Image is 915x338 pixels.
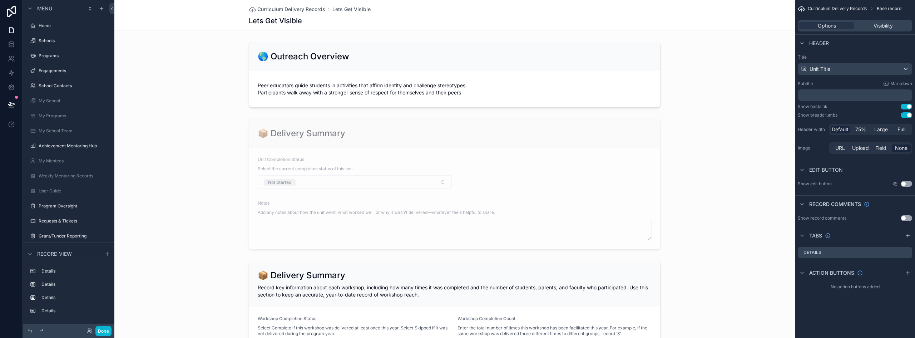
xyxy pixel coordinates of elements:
span: Field [875,144,886,152]
span: 75% [855,126,866,133]
label: Title [798,54,912,60]
span: Edit button [809,166,843,173]
a: Curriculum Delivery Records [249,6,325,13]
a: Weekly Mentoring Records [27,170,110,182]
label: User Guide [39,188,109,194]
span: Full [897,126,905,133]
span: Unit Title [810,65,830,73]
a: My Programs [27,110,110,122]
label: Details [41,268,107,274]
h1: Lets Get Visible [249,16,302,26]
span: Curriculum Delivery Records [257,6,325,13]
a: My School [27,95,110,107]
span: Tabs [809,232,822,239]
a: Achievement Mentoring Hub [27,140,110,152]
label: Details [803,250,821,255]
label: Achievement Mentoring Hub [39,143,109,149]
label: My Mentees [39,158,109,164]
label: Show edit button [798,181,832,187]
a: Grant/Funder Reporting [27,230,110,242]
button: Unit Title [798,63,912,75]
label: Subtitle [798,81,813,87]
a: My School Team [27,125,110,137]
span: Base record [877,6,901,11]
span: None [895,144,907,152]
a: Program Oversight [27,200,110,212]
div: Show backlink [798,104,827,109]
label: My School [39,98,109,104]
label: Details [41,308,107,314]
a: School Contacts [27,80,110,92]
a: Engagements [27,65,110,77]
a: User Guide [27,185,110,197]
label: School Contacts [39,83,109,89]
span: Upload [852,144,869,152]
span: Markdown [890,81,912,87]
span: Visibility [874,22,893,29]
a: My Mentees [27,155,110,167]
span: Header [809,40,829,47]
a: Lets Get Visible [332,6,371,13]
span: Record comments [809,201,861,208]
label: Schools [39,38,109,44]
label: Requests & Tickets [39,218,109,224]
span: Curriculum Delivery Records [808,6,867,11]
label: Details [41,295,107,300]
label: Image [798,145,826,151]
label: My Programs [39,113,109,119]
span: Action buttons [809,269,854,276]
button: Done [95,326,112,336]
div: Show record comments [798,215,846,221]
div: Show breadcrumbs [798,112,837,118]
a: Schools [27,35,110,46]
div: scrollable content [23,262,114,324]
a: Home [27,20,110,31]
label: Details [41,281,107,287]
label: Program Oversight [39,203,109,209]
label: Engagements [39,68,109,74]
span: Options [818,22,836,29]
a: Programs [27,50,110,62]
div: No action buttons added [795,281,915,293]
a: Markdown [883,81,912,87]
span: Large [874,126,888,133]
span: URL [835,144,845,152]
span: Menu [37,5,52,12]
label: Weekly Mentoring Records [39,173,109,179]
a: Requests & Tickets [27,215,110,227]
label: Grant/Funder Reporting [39,233,109,239]
span: Record view [37,250,72,258]
label: Header width [798,127,826,132]
label: Home [39,23,109,29]
div: scrollable content [798,89,912,101]
label: My School Team [39,128,109,134]
label: Programs [39,53,109,59]
span: Default [832,126,849,133]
